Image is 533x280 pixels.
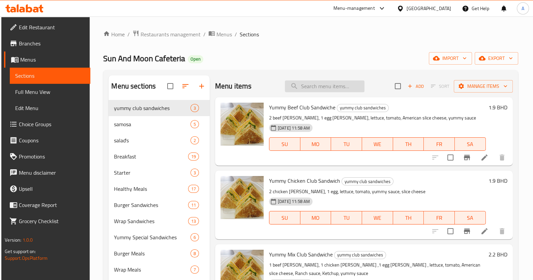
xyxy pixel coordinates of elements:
div: items [188,217,199,225]
div: yummy club sandwiches [334,251,386,259]
button: SU [269,211,300,224]
div: items [188,201,199,209]
div: items [188,152,199,161]
span: Coupons [19,136,85,144]
span: SU [272,213,298,223]
a: Choice Groups [4,116,90,132]
a: Menu disclaimer [4,165,90,181]
span: 1.0.0 [23,236,33,244]
button: MO [300,211,331,224]
button: Manage items [454,80,513,93]
div: Menu-management [333,4,375,12]
span: Select all sections [163,79,177,93]
span: 6 [191,234,199,241]
span: TU [334,213,359,223]
button: TU [331,137,362,151]
div: Starter [114,169,190,177]
span: SA [457,213,483,223]
span: Coverage Report [19,201,85,209]
button: Branch-specific-item [459,149,475,166]
div: Healthy Meals17 [109,181,210,197]
button: SA [455,137,486,151]
button: MO [300,137,331,151]
div: items [188,185,199,193]
div: samosa5 [109,116,210,132]
a: Branches [4,35,90,51]
div: items [190,266,199,274]
img: Yummy Chicken Club Sandwich [220,176,264,219]
div: items [190,120,199,128]
a: Coupons [4,132,90,148]
button: SA [455,211,486,224]
button: delete [494,149,510,166]
span: 11 [188,202,199,208]
span: Wrap Meals [114,266,190,274]
button: TH [393,137,424,151]
div: items [190,249,199,257]
span: Restaurants management [141,30,201,38]
span: Wrap Sandwiches [114,217,188,225]
span: [DATE] 11:58 AM [275,198,313,205]
a: Edit Restaurant [4,19,90,35]
button: FR [424,137,455,151]
h2: Menu items [215,81,252,91]
span: Yummy Mix Club Sandwiche [269,249,333,259]
span: Edit Restaurant [19,23,85,31]
span: WE [365,213,390,223]
span: Edit Menu [15,104,85,112]
a: Edit menu item [480,227,488,235]
span: Sections [240,30,259,38]
span: Choice Groups [19,120,85,128]
a: Menus [208,30,232,39]
span: Select to update [443,150,457,165]
span: Breakfast [114,152,188,161]
span: 5 [191,121,199,128]
span: Select section [391,79,405,93]
div: yummy club sandwiches3 [109,100,210,116]
div: Burger Sandwiches [114,201,188,209]
span: Open [188,56,203,62]
span: [DATE] 11:58 AM [275,125,313,131]
span: Add [407,82,425,90]
p: 1 beef [PERSON_NAME], 1 chicken [PERSON_NAME] ,1 egg [PERSON_NAME] , lettuce, tomato, American sl... [269,261,486,278]
span: FR [426,213,452,223]
a: Full Menu View [10,84,90,100]
span: 2 [191,137,199,144]
li: / [127,30,130,38]
div: salad's2 [109,132,210,148]
button: Add [405,81,426,92]
span: 17 [188,186,199,192]
span: export [480,54,513,63]
div: Burger Meals8 [109,245,210,261]
span: Sections [15,72,85,80]
nav: breadcrumb [103,30,518,39]
button: SU [269,137,300,151]
span: Version: [5,236,21,244]
span: salad's [114,136,190,144]
div: items [190,136,199,144]
div: items [190,104,199,112]
span: MO [303,139,329,149]
button: Add section [194,78,210,94]
span: Grocery Checklist [19,217,85,225]
div: items [190,169,199,177]
li: / [235,30,237,38]
h2: Menu sections [111,81,156,91]
span: yummy club sandwiches [114,104,190,112]
span: Burger Meals [114,249,190,257]
span: yummy club sandwiches [342,178,393,185]
button: delete [494,223,510,239]
div: Breakfast19 [109,148,210,165]
div: yummy club sandwiches [337,104,389,112]
span: TU [334,139,359,149]
span: Get support on: [5,247,36,256]
span: Promotions [19,152,85,161]
span: Healthy Meals [114,185,188,193]
span: samosa [114,120,190,128]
